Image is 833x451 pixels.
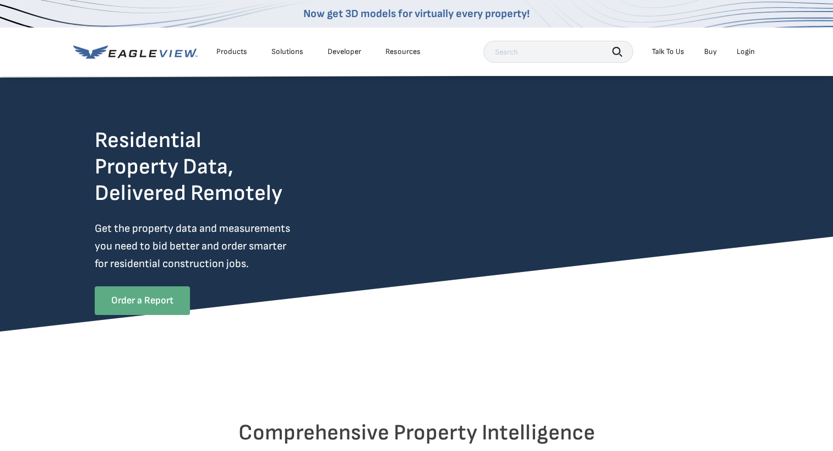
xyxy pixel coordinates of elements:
[95,127,282,207] h2: Residential Property Data, Delivered Remotely
[483,41,633,63] input: Search
[303,7,530,20] a: Now get 3D models for virtually every property!
[216,47,247,57] div: Products
[704,47,717,57] a: Buy
[95,220,336,273] p: Get the property data and measurements you need to bid better and order smarter for residential c...
[737,47,755,57] div: Login
[271,47,303,57] div: Solutions
[95,420,739,446] h2: Comprehensive Property Intelligence
[652,47,684,57] div: Talk To Us
[328,47,361,57] a: Developer
[385,47,421,57] div: Resources
[95,286,190,315] a: Order a Report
